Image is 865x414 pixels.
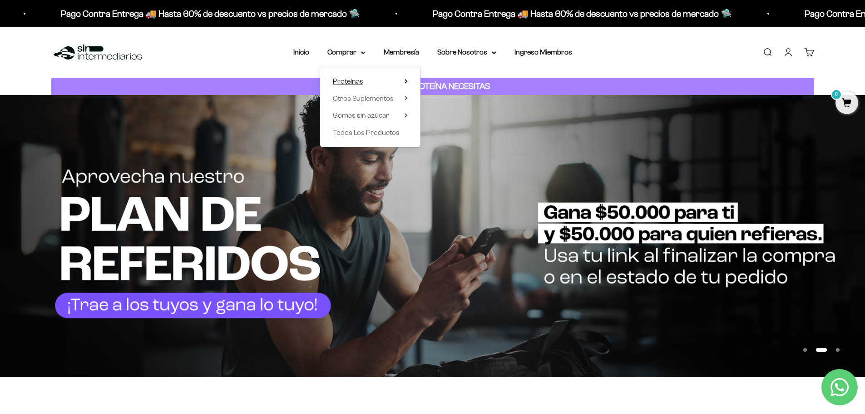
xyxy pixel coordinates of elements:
[293,48,309,56] a: Inicio
[384,48,419,56] a: Membresía
[375,81,490,91] strong: CUANTA PROTEÍNA NECESITAS
[333,93,408,105] summary: Otros Suplementos
[514,48,572,56] a: Ingreso Miembros
[831,89,842,100] mark: 0
[835,99,858,109] a: 0
[333,129,400,136] span: Todos Los Productos
[327,46,366,58] summary: Comprar
[437,46,496,58] summary: Sobre Nosotros
[54,6,353,21] p: Pago Contra Entrega 🚚 Hasta 60% de descuento vs precios de mercado 🛸
[333,111,389,119] span: Gomas sin azúcar
[425,6,725,21] p: Pago Contra Entrega 🚚 Hasta 60% de descuento vs precios de mercado 🛸
[333,127,408,139] a: Todos Los Productos
[333,75,408,87] summary: Proteínas
[333,95,394,102] span: Otros Suplementos
[333,77,363,85] span: Proteínas
[333,110,408,121] summary: Gomas sin azúcar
